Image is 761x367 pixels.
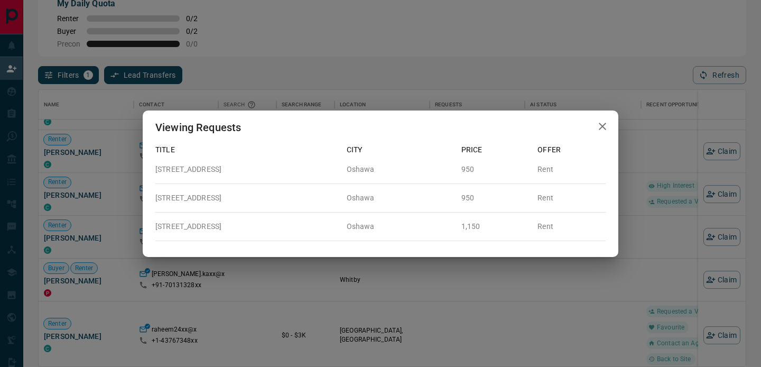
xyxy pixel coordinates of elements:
p: City [347,144,453,155]
p: [STREET_ADDRESS] [155,221,338,232]
p: Title [155,144,338,155]
p: [STREET_ADDRESS] [155,192,338,204]
p: Oshawa [347,221,453,232]
p: 950 [461,192,530,204]
p: Rent [537,192,606,204]
p: Oshawa [347,192,453,204]
h2: Viewing Requests [143,111,254,144]
p: 1,150 [461,221,530,232]
p: Offer [537,144,606,155]
p: Price [461,144,530,155]
p: Oshawa [347,164,453,175]
p: [STREET_ADDRESS] [155,164,338,175]
p: Rent [537,164,606,175]
p: 950 [461,164,530,175]
p: Rent [537,221,606,232]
